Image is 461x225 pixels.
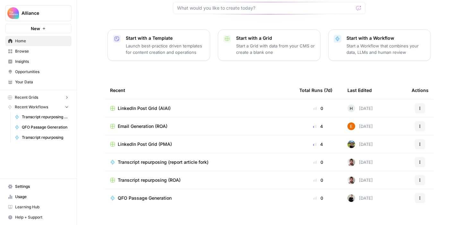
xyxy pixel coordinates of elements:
a: Insights [5,56,72,67]
div: [DATE] [347,158,373,166]
img: 9ucy7zvi246h5jy943jx4fqk49j8 [347,176,355,184]
input: What would you like to create today? [177,5,354,11]
div: 0 [299,159,337,165]
button: Workspace: Alliance [5,5,72,21]
span: Email Generation (ROA) [118,123,167,129]
img: Alliance Logo [7,7,19,19]
a: Transcript repurposing [12,132,72,143]
span: New [31,25,40,32]
button: Recent Workflows [5,102,72,112]
button: Start with a TemplateLaunch best-practice driven templates for content creation and operations [107,29,210,61]
a: QFO Passage Generation [110,195,289,201]
a: Settings [5,181,72,192]
div: [DATE] [347,140,373,148]
span: Your Data [15,79,69,85]
div: 0 [299,177,337,183]
p: Start a Grid with data from your CMS or create a blank one [236,43,315,55]
span: Transcript repurposing [22,135,69,140]
div: 4 [299,141,337,147]
span: Transcript repurposing (report article fork) [22,114,69,120]
a: Email Generation (ROA) [110,123,289,129]
img: rzyuksnmva7rad5cmpd7k6b2ndco [347,194,355,202]
a: LinkedIn Post Grid (PMA) [110,141,289,147]
span: Transcript repurposing (report article fork) [118,159,209,165]
button: Recent Grids [5,93,72,102]
span: Recent Grids [15,95,38,100]
span: Opportunities [15,69,69,75]
p: Start a Workflow that combines your data, LLMs and human review [346,43,425,55]
div: 0 [299,105,337,112]
span: H [350,105,353,112]
button: Start with a GridStart a Grid with data from your CMS or create a blank one [218,29,320,61]
div: Actions [412,81,429,99]
span: Settings [15,184,69,189]
a: Browse [5,46,72,56]
a: LinkedIn Post Grid (AIAI) [110,105,289,112]
p: Start with a Template [126,35,205,41]
div: [DATE] [347,104,373,112]
img: wm51g8xlax8ig7gqluwwidcxpalk [347,122,355,130]
p: Start with a Workflow [346,35,425,41]
div: 4 [299,123,337,129]
img: wlj6vlcgatc3c90j12jmpqq88vn8 [347,140,355,148]
div: Last Edited [347,81,372,99]
a: Your Data [5,77,72,87]
button: Help + Support [5,212,72,222]
a: Usage [5,192,72,202]
div: Total Runs (7d) [299,81,332,99]
p: Start with a Grid [236,35,315,41]
span: Usage [15,194,69,200]
button: Start with a WorkflowStart a Workflow that combines your data, LLMs and human review [328,29,431,61]
a: Learning Hub [5,202,72,212]
span: LinkedIn Post Grid (PMA) [118,141,172,147]
button: New [5,24,72,33]
span: LinkedIn Post Grid (AIAI) [118,105,171,112]
span: Insights [15,59,69,64]
span: Browse [15,48,69,54]
a: Home [5,36,72,46]
a: Opportunities [5,67,72,77]
div: Recent [110,81,289,99]
span: QFO Passage Generation [118,195,172,201]
a: QFO Passage Generation [12,122,72,132]
a: Transcript repurposing (report article fork) [110,159,289,165]
span: Learning Hub [15,204,69,210]
span: Alliance [21,10,60,16]
div: 0 [299,195,337,201]
div: [DATE] [347,122,373,130]
div: [DATE] [347,176,373,184]
span: Help + Support [15,214,69,220]
span: Transcript repurposing (ROA) [118,177,181,183]
div: [DATE] [347,194,373,202]
a: Transcript repurposing (ROA) [110,177,289,183]
span: Recent Workflows [15,104,48,110]
img: 9ucy7zvi246h5jy943jx4fqk49j8 [347,158,355,166]
p: Launch best-practice driven templates for content creation and operations [126,43,205,55]
span: QFO Passage Generation [22,124,69,130]
span: Home [15,38,69,44]
a: Transcript repurposing (report article fork) [12,112,72,122]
